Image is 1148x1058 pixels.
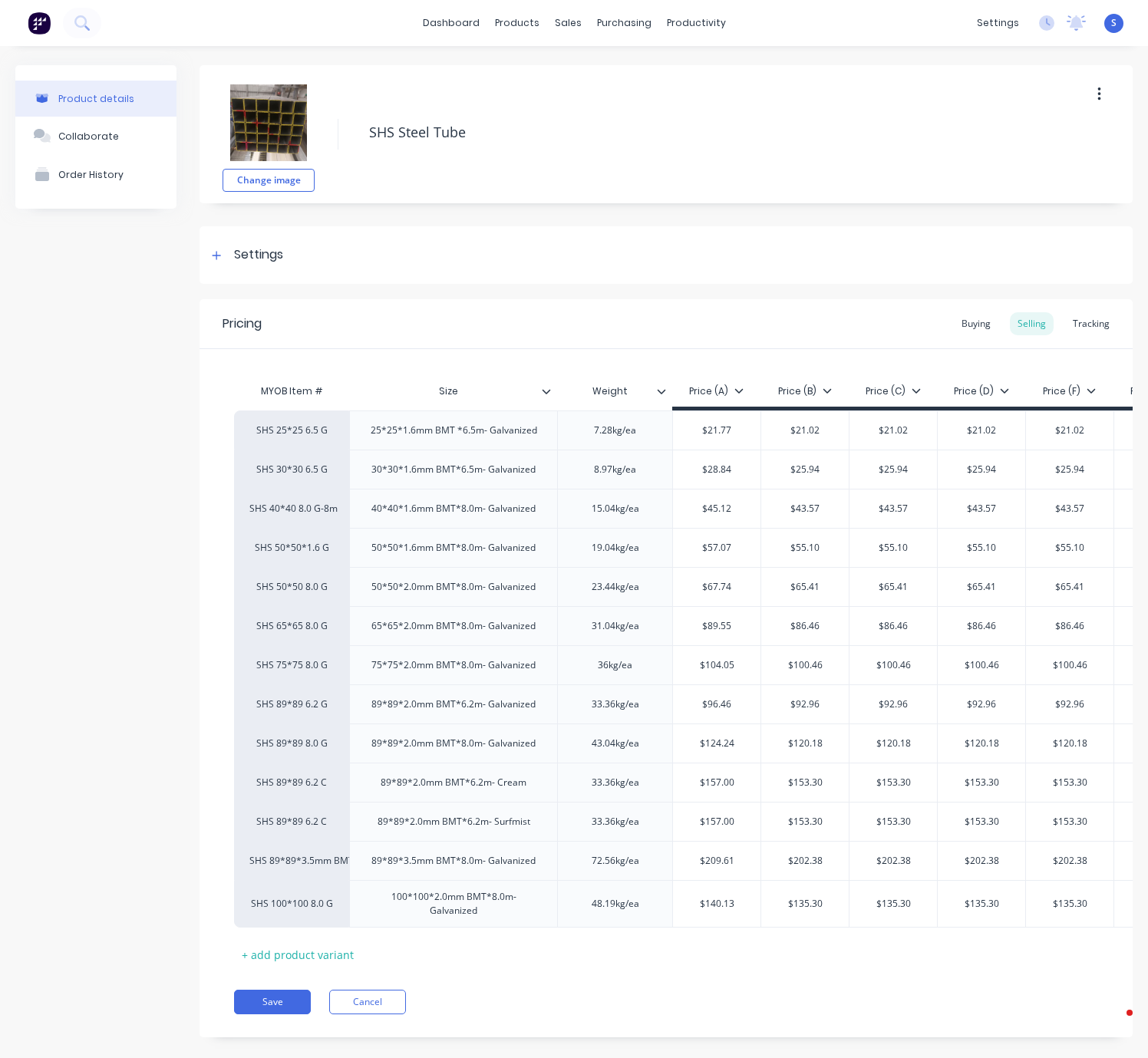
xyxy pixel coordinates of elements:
div: SHS 50*50*1.6 G [249,541,334,555]
div: 15.04kg/ea [577,499,654,519]
div: $153.30 [1026,803,1113,841]
iframe: Intercom live chat [1096,1006,1133,1043]
div: + add product variant [234,943,361,967]
div: 89*89*2.0mm BMT*6.2m- Surfmist [365,812,543,832]
div: sales [547,12,589,35]
div: 40*40*1.6mm BMT*8.0m- Galvanized [359,499,548,519]
div: $65.41 [761,568,849,606]
div: Order History [58,169,124,180]
div: Price (F) [1043,384,1096,398]
button: Collaborate [15,117,176,155]
div: $86.46 [761,607,849,645]
div: $55.10 [849,529,937,567]
div: $209.61 [673,842,760,880]
span: S [1111,16,1117,30]
div: $92.96 [849,685,937,723]
div: $100.46 [761,646,849,684]
div: $120.18 [849,724,937,763]
div: 89*89*3.5mm BMT*8.0m- Galvanized [359,851,548,871]
div: 50*50*1.6mm BMT*8.0m- Galvanized [359,538,548,558]
div: SHS 89*89*3.5mm BMT 8.0 G [249,854,334,868]
div: 33.36kg/ea [577,694,654,714]
div: 19.04kg/ea [577,538,654,558]
div: $21.02 [938,411,1025,450]
div: $92.96 [761,685,849,723]
div: $25.94 [1026,450,1113,489]
img: Factory [28,12,51,35]
div: 23.44kg/ea [577,577,654,597]
div: $43.57 [1026,489,1113,528]
div: Tracking [1065,312,1117,335]
div: $202.38 [1026,842,1113,880]
div: $202.38 [849,842,937,880]
div: $157.00 [673,803,760,841]
div: $92.96 [938,685,1025,723]
div: SHS 75*75 8.0 G [249,658,334,672]
div: $120.18 [938,724,1025,763]
div: $55.10 [938,529,1025,567]
div: SHS 65*65 8.0 G [249,619,334,633]
div: SHS 100*100 8.0 G [249,897,334,911]
div: Settings [234,246,283,265]
div: $124.24 [673,724,760,763]
button: Cancel [329,990,406,1014]
div: $86.46 [1026,607,1113,645]
div: settings [969,12,1027,35]
div: $120.18 [761,724,849,763]
div: SHS 89*89 6.2 C [249,815,334,829]
div: SHS 40*40 8.0 G-8m [249,502,334,516]
div: $25.94 [761,450,849,489]
div: 65*65*2.0mm BMT*8.0m- Galvanized [359,616,548,636]
div: SHS 89*89 6.2 C [249,776,334,789]
div: $21.02 [849,411,937,450]
div: 43.04kg/ea [577,733,654,753]
div: Price (A) [689,384,744,398]
div: $135.30 [761,885,849,923]
div: $92.96 [1026,685,1113,723]
div: $28.84 [673,450,760,489]
div: $104.05 [673,646,760,684]
div: $25.94 [849,450,937,489]
div: purchasing [589,12,659,35]
div: 33.36kg/ea [577,773,654,793]
div: $140.13 [673,885,760,923]
div: $55.10 [761,529,849,567]
div: 30*30*1.6mm BMT*6.5m- Galvanized [359,460,548,480]
div: $57.07 [673,529,760,567]
div: $153.30 [938,763,1025,802]
div: Buying [954,312,998,335]
div: $135.30 [1026,885,1113,923]
div: fileChange image [223,77,315,192]
div: 89*89*2.0mm BMT*6.2m- Galvanized [359,694,548,714]
div: $43.57 [849,489,937,528]
div: products [487,12,547,35]
div: $153.30 [761,803,849,841]
div: $120.18 [1026,724,1113,763]
div: 72.56kg/ea [577,851,654,871]
div: $86.46 [938,607,1025,645]
div: Price (C) [866,384,921,398]
div: 89*89*2.0mm BMT*8.0m- Galvanized [359,733,548,753]
div: $100.46 [1026,646,1113,684]
a: dashboard [415,12,487,35]
div: $55.10 [1026,529,1113,567]
div: Weight [557,372,663,410]
div: $21.02 [761,411,849,450]
div: 100*100*2.0mm BMT*8.0m- Galvanized [356,887,551,921]
div: 48.19kg/ea [577,894,654,914]
div: SHS 89*89 8.0 G [249,737,334,750]
div: 7.28kg/ea [577,420,654,440]
div: Collaborate [58,130,119,142]
img: file [230,84,307,161]
div: Size [349,372,548,410]
div: Product details [58,93,134,104]
div: $65.41 [849,568,937,606]
div: Price (B) [778,384,832,398]
div: $202.38 [938,842,1025,880]
div: 31.04kg/ea [577,616,654,636]
button: Save [234,990,311,1014]
button: Product details [15,81,176,117]
div: SHS 89*89 6.2 G [249,697,334,711]
div: 8.97kg/ea [577,460,654,480]
div: $153.30 [849,763,937,802]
